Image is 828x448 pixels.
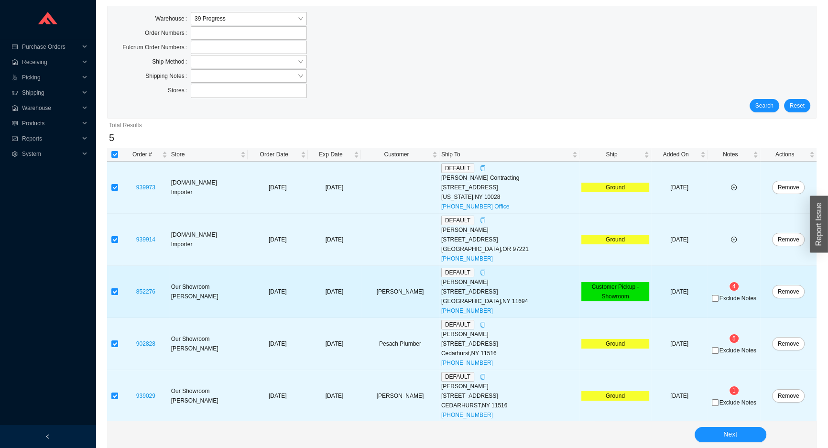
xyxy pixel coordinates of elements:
label: Warehouse [155,12,191,25]
span: Exp Date [310,150,352,159]
button: Remove [772,181,805,194]
div: [PERSON_NAME] [441,329,577,339]
span: Order # [124,150,160,159]
div: [PERSON_NAME] [441,277,577,287]
div: Ground [581,391,649,401]
span: Exclude Notes [719,348,756,353]
th: Exp Date sortable [308,148,361,162]
div: [STREET_ADDRESS] [441,339,577,349]
button: Search [750,99,779,112]
td: [DATE] [651,266,708,318]
input: Exclude Notes [712,347,719,354]
a: 939029 [136,393,155,399]
input: Exclude Notes [712,295,719,302]
button: Next [695,427,766,442]
th: Customer sortable [361,148,439,162]
div: [STREET_ADDRESS] [441,391,577,401]
span: Added On [653,150,698,159]
div: Total Results [109,120,815,130]
span: Remove [778,183,799,192]
a: [PHONE_NUMBER] [441,255,493,262]
button: Remove [772,389,805,403]
div: Copy [480,320,486,329]
span: Actions [762,150,807,159]
div: [STREET_ADDRESS] [441,287,577,296]
span: Exclude Notes [719,400,756,405]
span: copy [480,270,486,275]
div: [STREET_ADDRESS] [441,183,577,192]
span: Exclude Notes [719,295,756,301]
div: Ground [581,235,649,244]
div: [STREET_ADDRESS] [441,235,577,244]
th: Actions sortable [760,148,817,162]
sup: 5 [730,334,739,343]
span: copy [480,374,486,380]
span: DEFAULT [441,164,474,173]
span: DEFAULT [441,372,474,382]
div: [DATE] [310,235,359,244]
span: Picking [22,70,79,85]
a: [PHONE_NUMBER] [441,412,493,418]
div: Copy [480,268,486,277]
span: copy [480,322,486,328]
span: plus-circle [731,237,737,242]
td: [DATE] [248,214,308,266]
span: Remove [778,391,799,401]
span: Purchase Orders [22,39,79,55]
span: 5 [732,335,736,342]
div: [PERSON_NAME] Contracting [441,173,577,183]
div: Copy [480,372,486,382]
button: Remove [772,233,805,246]
div: Copy [480,216,486,225]
button: Remove [772,337,805,350]
div: Our Showroom [PERSON_NAME] [171,282,246,301]
div: [US_STATE] , NY 10028 [441,192,577,202]
span: Store [171,150,239,159]
span: System [22,146,79,162]
div: Ground [581,339,649,349]
span: setting [11,151,18,157]
td: [PERSON_NAME] [361,370,439,422]
span: left [45,434,51,439]
span: Receiving [22,55,79,70]
span: Ship To [441,150,570,159]
div: [GEOGRAPHIC_DATA] , NY 11694 [441,296,577,306]
div: [DOMAIN_NAME] Importer [171,230,246,249]
td: [DATE] [651,214,708,266]
span: copy [480,165,486,171]
div: [DATE] [310,391,359,401]
button: Reset [784,99,810,112]
a: 939914 [136,236,155,243]
td: [PERSON_NAME] [361,266,439,318]
sup: 4 [730,282,739,291]
div: CEDARHURST , NY 11516 [441,401,577,410]
span: credit-card [11,44,18,50]
div: Customer Pickup - Showroom [581,282,649,301]
span: DEFAULT [441,216,474,225]
a: 852276 [136,288,155,295]
span: 5 [109,132,114,143]
a: 939973 [136,184,155,191]
th: Ship sortable [579,148,651,162]
span: Remove [778,235,799,244]
span: Reports [22,131,79,146]
span: 4 [732,283,736,290]
span: 1 [732,387,736,394]
th: Ship To sortable [439,148,579,162]
div: [PERSON_NAME] [441,225,577,235]
span: Remove [778,339,799,349]
th: Store sortable [169,148,248,162]
td: [DATE] [248,162,308,214]
a: [PHONE_NUMBER] [441,307,493,314]
label: Order Numbers [145,26,191,40]
span: Remove [778,287,799,296]
div: Ground [581,183,649,192]
button: Remove [772,285,805,298]
label: Fulcrum Order Numbers [122,41,191,54]
label: Stores [168,84,191,97]
a: [PHONE_NUMBER] Office [441,203,509,210]
div: Our Showroom [PERSON_NAME] [171,386,246,405]
div: [DOMAIN_NAME] Importer [171,178,246,197]
span: Reset [790,101,805,110]
div: [GEOGRAPHIC_DATA] , OR 97221 [441,244,577,254]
